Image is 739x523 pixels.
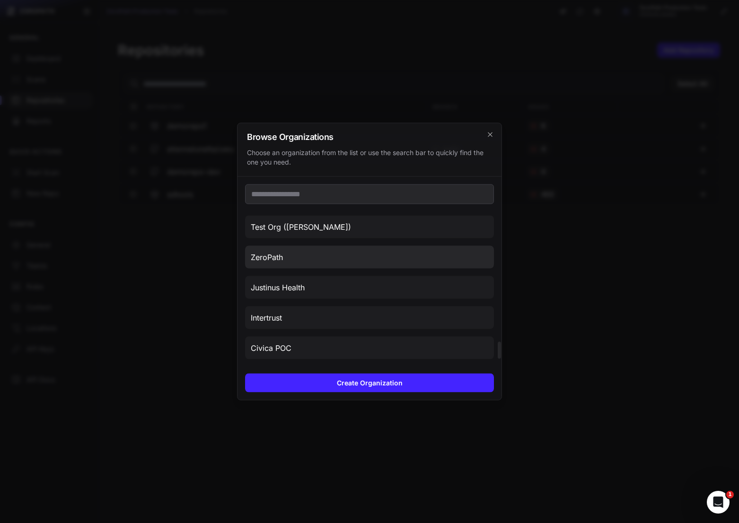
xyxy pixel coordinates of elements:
[251,221,351,233] span: Test Org ([PERSON_NAME])
[247,133,492,141] h2: Browse Organizations
[245,337,494,359] button: Civica POC
[251,312,282,323] span: Intertrust
[486,131,494,139] svg: cross 2,
[707,491,730,514] iframe: Intercom live chat
[726,491,734,498] span: 1
[251,342,291,354] span: Civica POC
[245,246,494,269] button: ZeroPath
[245,216,494,238] button: Test Org ([PERSON_NAME])
[251,282,305,293] span: Justinus Health
[245,374,494,392] button: Create Organization
[251,252,283,263] span: ZeroPath
[245,306,494,329] button: Intertrust
[247,148,492,167] div: Choose an organization from the list or use the search bar to quickly find the one you need.
[245,276,494,299] button: Justinus Health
